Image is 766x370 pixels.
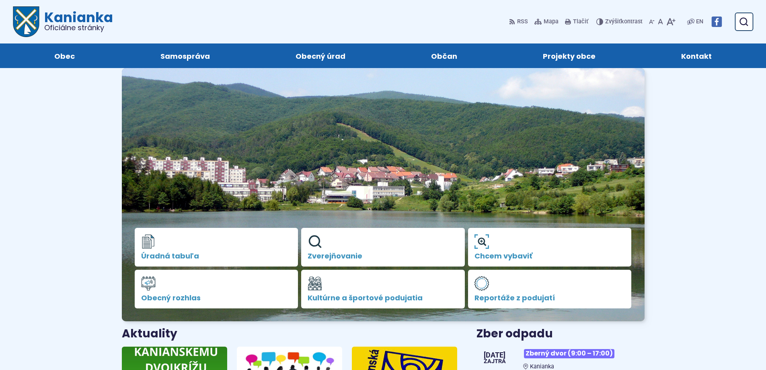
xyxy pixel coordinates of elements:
a: Logo Kanianka, prejsť na domovskú stránku. [13,6,113,37]
span: Reportáže z podujatí [474,294,625,302]
a: Projekty obce [508,43,630,68]
span: Chcem vybaviť [474,252,625,260]
span: Kontakt [681,43,712,68]
span: Zverejňovanie [308,252,458,260]
button: Zvýšiťkontrast [596,13,644,30]
span: Kanianka [530,363,554,370]
span: Zvýšiť [605,18,621,25]
a: Úradná tabuľa [135,228,298,267]
span: EN [696,17,703,27]
span: Zberný dvor (9:00 – 17:00) [524,349,614,358]
h1: Kanianka [39,10,113,31]
a: Obecný úrad [261,43,380,68]
span: RSS [517,17,528,27]
h3: Zber odpadu [476,328,644,340]
span: Obecný rozhlas [141,294,292,302]
a: Zberný dvor (9:00 – 17:00) Kanianka [DATE] Zajtra [476,346,644,370]
img: Prejsť na Facebook stránku [711,17,722,27]
a: Reportáže z podujatí [468,270,632,308]
button: Zmenšiť veľkosť písma [647,13,656,30]
a: Kultúrne a športové podujatia [301,270,465,308]
img: Prejsť na domovskú stránku [13,6,39,37]
a: Mapa [533,13,560,30]
button: Zväčšiť veľkosť písma [665,13,677,30]
a: Obec [19,43,109,68]
a: Chcem vybaviť [468,228,632,267]
span: [DATE] [484,351,506,359]
span: Úradná tabuľa [141,252,292,260]
button: Nastaviť pôvodnú veľkosť písma [656,13,665,30]
span: Občan [431,43,457,68]
span: Samospráva [160,43,210,68]
h3: Aktuality [122,328,177,340]
a: Samospráva [125,43,244,68]
span: Obecný úrad [296,43,345,68]
button: Tlačiť [563,13,590,30]
a: Obecný rozhlas [135,270,298,308]
span: Obec [54,43,75,68]
a: Kontakt [647,43,747,68]
span: kontrast [605,19,643,25]
span: Zajtra [484,359,506,364]
span: Projekty obce [543,43,596,68]
a: RSS [509,13,530,30]
span: Mapa [544,17,559,27]
span: Oficiálne stránky [44,24,113,31]
span: Kultúrne a športové podujatia [308,294,458,302]
span: Tlačiť [573,19,588,25]
a: Zverejňovanie [301,228,465,267]
a: EN [694,17,705,27]
a: Občan [396,43,492,68]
